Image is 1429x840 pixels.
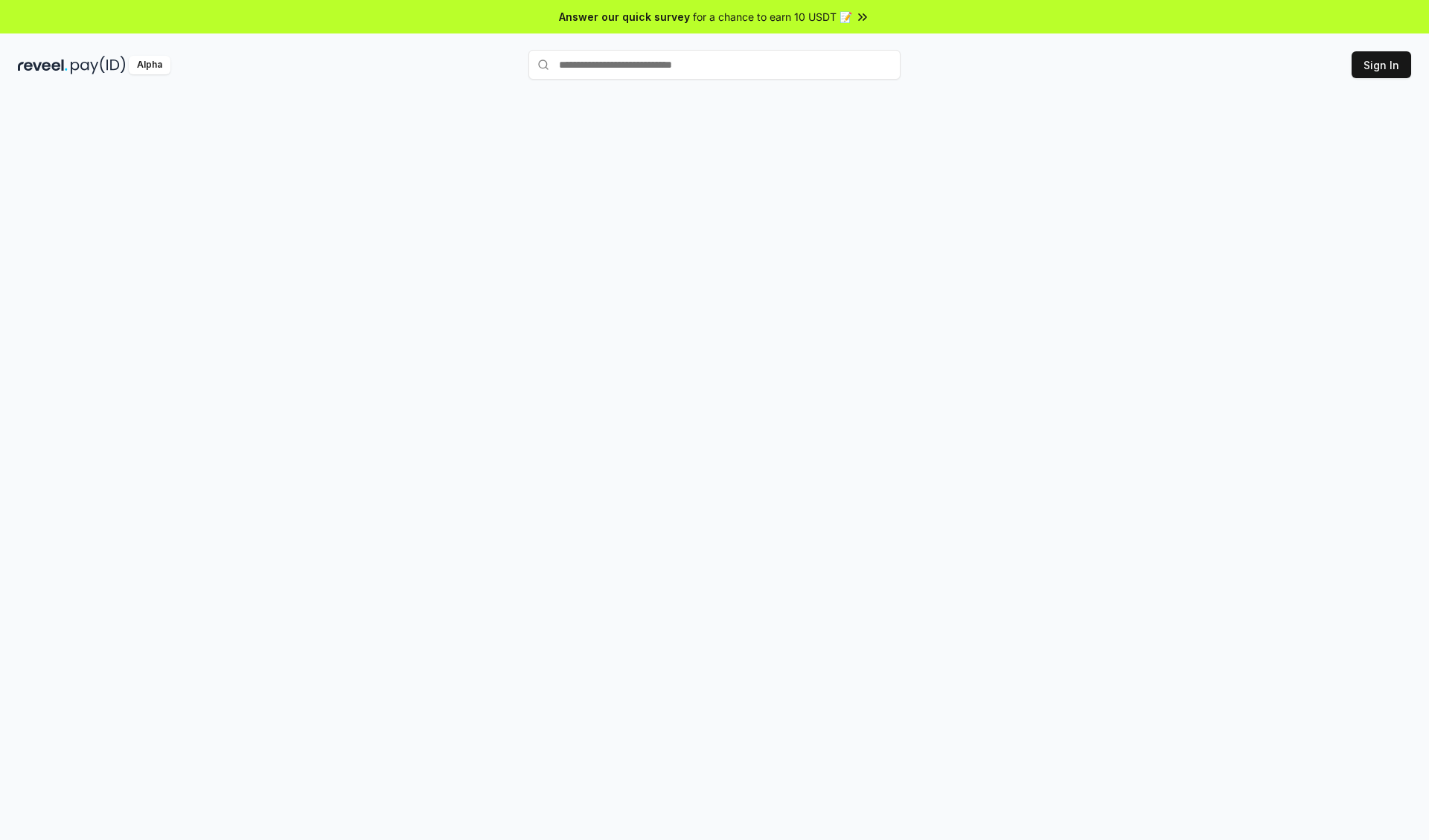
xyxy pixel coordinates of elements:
span: Answer our quick survey [559,9,690,25]
span: for a chance to earn 10 USDT 📝 [693,9,852,25]
img: reveel_dark [18,56,68,74]
button: Sign In [1352,51,1411,78]
div: Alpha [129,56,170,74]
img: pay_id [71,56,126,74]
